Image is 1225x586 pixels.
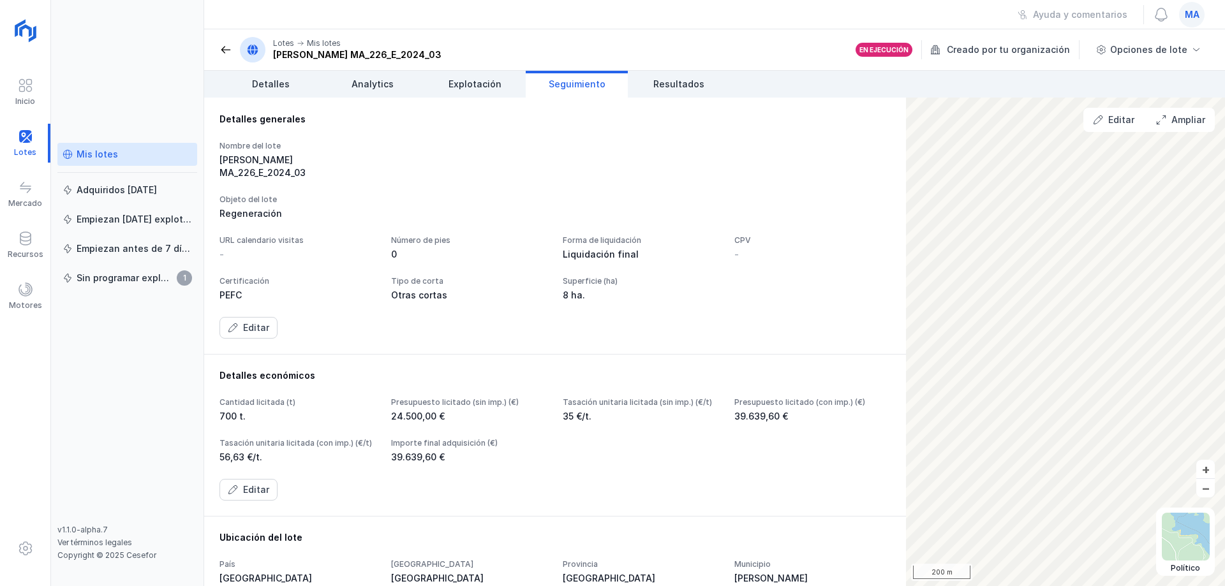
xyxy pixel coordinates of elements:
img: political.webp [1162,513,1210,560]
div: Sin programar explotación [77,272,173,284]
div: 39.639,60 € [734,410,891,423]
div: Copyright © 2025 Cesefor [57,550,197,560]
a: Empiezan [DATE] explotación [57,208,197,231]
div: [PERSON_NAME] MA_226_E_2024_03 [273,48,442,61]
div: Superficie (ha) [563,276,719,286]
div: Presupuesto licitado (con imp.) (€) [734,397,891,407]
a: Adquiridos [DATE] [57,179,197,201]
div: Detalles económicos [219,369,891,382]
div: CPV [734,235,891,245]
div: Otras cortas [391,289,547,302]
div: Inicio [15,96,35,106]
div: Tipo de corta [391,276,547,286]
div: [GEOGRAPHIC_DATA] [563,572,719,585]
a: Ver términos legales [57,538,132,547]
div: Forma de liquidación [563,235,719,245]
div: Ayuda y comentarios [1033,8,1127,21]
button: Ayuda y comentarios [1009,4,1136,26]
div: 35 €/t. [563,410,719,423]
div: 39.639,60 € [391,451,547,464]
div: 24.500,00 € [391,410,547,423]
div: 8 ha. [563,289,719,302]
span: ma [1185,8,1199,21]
div: 700 t. [219,410,376,423]
div: Adquiridos [DATE] [77,184,157,196]
a: Seguimiento [526,71,628,98]
div: Mercado [8,198,42,209]
div: - [734,248,739,261]
div: [PERSON_NAME] [734,572,891,585]
div: Certificación [219,276,376,286]
div: Opciones de lote [1110,43,1187,56]
a: Resultados [628,71,730,98]
div: URL calendario visitas [219,235,376,245]
a: Mis lotes [57,143,197,166]
div: - [219,248,224,261]
div: Mis lotes [77,148,118,161]
button: – [1196,479,1215,497]
button: Ampliar [1148,109,1214,131]
div: Objeto del lote [219,194,891,205]
div: Político [1162,563,1210,573]
div: Motores [9,300,42,311]
div: Empiezan [DATE] explotación [77,213,192,226]
div: PEFC [219,289,376,302]
div: Tasación unitaria licitada (sin imp.) (€/t) [563,397,719,407]
div: Ampliar [1171,114,1205,126]
div: Lotes [273,38,294,48]
div: 0 [391,248,547,261]
div: Editar [243,321,269,334]
button: Editar [219,479,278,501]
div: Tasación unitaria licitada (con imp.) (€/t) [219,438,376,448]
div: [PERSON_NAME] MA_226_E_2024_03 [219,154,376,179]
div: [GEOGRAPHIC_DATA] [391,572,547,585]
span: Seguimiento [549,78,605,91]
div: Presupuesto licitado (sin imp.) (€) [391,397,547,407]
img: logoRight.svg [10,15,41,47]
a: Empiezan antes de 7 días [57,237,197,260]
a: Explotación [424,71,526,98]
div: Regeneración [219,207,891,220]
div: [GEOGRAPHIC_DATA] [391,559,547,569]
button: + [1196,460,1215,478]
button: Editar [1085,109,1143,131]
a: Analytics [322,71,424,98]
div: Nombre del lote [219,141,376,151]
div: En ejecución [859,45,909,54]
span: Analytics [352,78,394,91]
div: Importe final adquisición (€) [391,438,547,448]
div: Mis lotes [307,38,341,48]
div: 56,63 €/t. [219,451,376,464]
div: v1.1.0-alpha.7 [57,525,197,535]
a: Detalles [219,71,322,98]
span: Explotación [449,78,501,91]
div: Cantidad licitada (t) [219,397,376,407]
div: País [219,559,376,569]
div: Ubicación del lote [219,531,891,544]
div: Editar [1108,114,1134,126]
div: Número de pies [391,235,547,245]
button: Editar [219,317,278,339]
span: Resultados [653,78,704,91]
div: [GEOGRAPHIC_DATA] [219,572,376,585]
div: Creado por tu organización [930,40,1081,59]
a: Sin programar explotación1 [57,267,197,289]
span: 1 [177,270,192,286]
div: Liquidación final [563,248,719,261]
div: Editar [243,483,269,496]
div: Detalles generales [219,113,891,126]
div: Empiezan antes de 7 días [77,242,192,255]
span: Detalles [252,78,290,91]
div: Provincia [563,559,719,569]
div: Recursos [8,249,43,260]
div: Municipio [734,559,891,569]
